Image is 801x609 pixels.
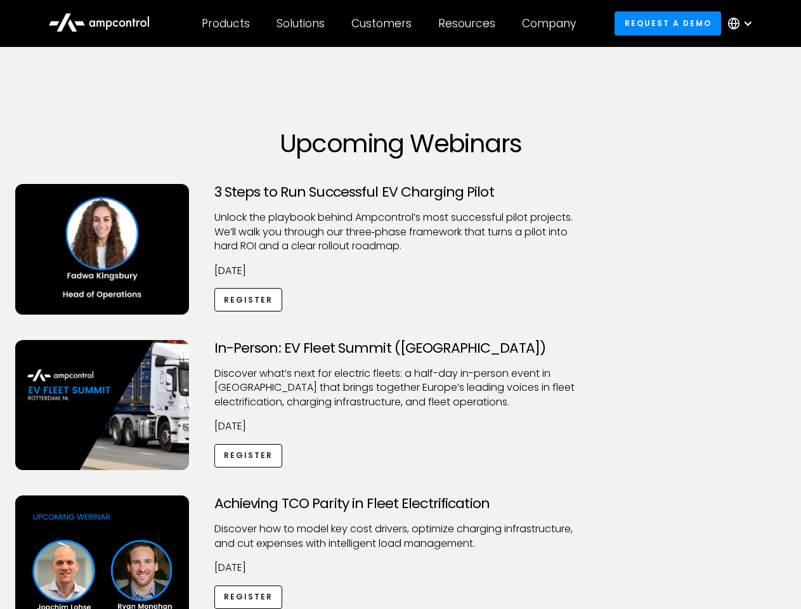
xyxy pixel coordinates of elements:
p: Unlock the playbook behind Ampcontrol’s most successful pilot projects. We’ll walk you through ou... [214,211,587,253]
p: ​Discover what’s next for electric fleets: a half-day in-person event in [GEOGRAPHIC_DATA] that b... [214,367,587,409]
h3: Achieving TCO Parity in Fleet Electrification [214,495,587,512]
div: Solutions [277,16,325,30]
div: Products [202,16,250,30]
h3: 3 Steps to Run Successful EV Charging Pilot [214,184,587,200]
a: Register [214,288,283,311]
div: Customers [351,16,412,30]
p: [DATE] [214,419,587,433]
a: Register [214,586,283,609]
div: Resources [438,16,495,30]
h3: In-Person: EV Fleet Summit ([GEOGRAPHIC_DATA]) [214,340,587,357]
div: Company [522,16,576,30]
p: [DATE] [214,561,587,575]
h1: Upcoming Webinars [15,128,786,159]
a: Request a demo [615,11,721,35]
p: [DATE] [214,264,587,278]
p: Discover how to model key cost drivers, optimize charging infrastructure, and cut expenses with i... [214,522,587,551]
a: Register [214,444,283,468]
